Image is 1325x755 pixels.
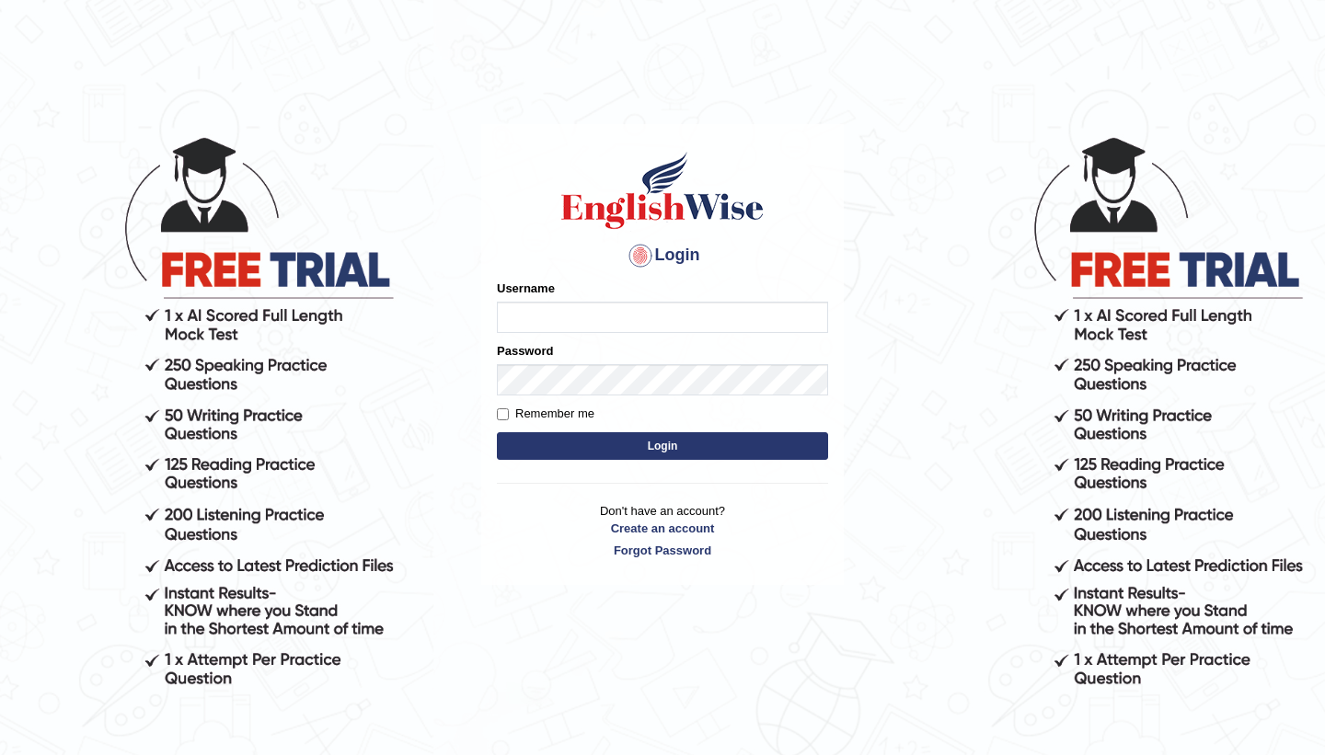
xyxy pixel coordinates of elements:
h4: Login [497,241,828,270]
label: Remember me [497,405,594,423]
button: Login [497,432,828,460]
a: Create an account [497,520,828,537]
p: Don't have an account? [497,502,828,559]
label: Password [497,342,553,360]
a: Forgot Password [497,542,828,559]
input: Remember me [497,408,509,420]
img: Logo of English Wise sign in for intelligent practice with AI [558,149,767,232]
label: Username [497,280,555,297]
